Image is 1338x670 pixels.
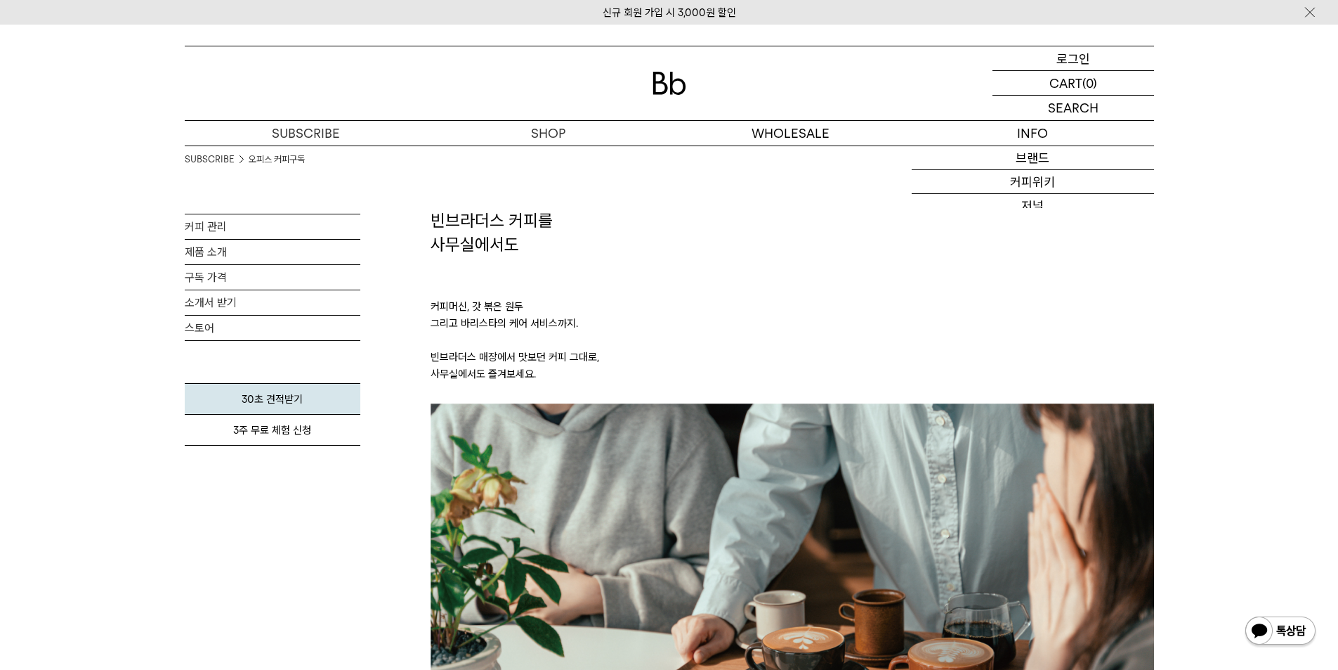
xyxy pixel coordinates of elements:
[992,71,1154,96] a: CART (0)
[1244,615,1317,649] img: 카카오톡 채널 1:1 채팅 버튼
[912,170,1154,194] a: 커피위키
[185,290,360,315] a: 소개서 받기
[603,6,736,19] a: 신규 회원 가입 시 3,000원 할인
[669,121,912,146] p: WHOLESALE
[185,265,360,290] a: 구독 가격
[185,383,360,415] a: 30초 견적받기
[185,121,427,146] a: SUBSCRIBE
[431,256,1154,404] p: 커피머신, 갓 볶은 원두 그리고 바리스타의 케어 서비스까지. 빈브라더스 매장에서 맛보던 커피 그대로, 사무실에서도 즐겨보세요.
[912,121,1154,146] p: INFO
[427,121,669,146] a: SHOP
[185,214,360,239] a: 커피 관리
[185,153,235,167] a: SUBSCRIBE
[185,240,360,264] a: 제품 소개
[1048,96,1098,120] p: SEARCH
[1082,71,1097,95] p: (0)
[912,194,1154,218] a: 저널
[185,316,360,340] a: 스토어
[652,72,686,95] img: 로고
[249,153,305,167] a: 오피스 커피구독
[431,209,1154,256] h2: 빈브라더스 커피를 사무실에서도
[1056,46,1090,70] p: 로그인
[912,146,1154,170] a: 브랜드
[1049,71,1082,95] p: CART
[185,415,360,446] a: 3주 무료 체험 신청
[992,46,1154,71] a: 로그인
